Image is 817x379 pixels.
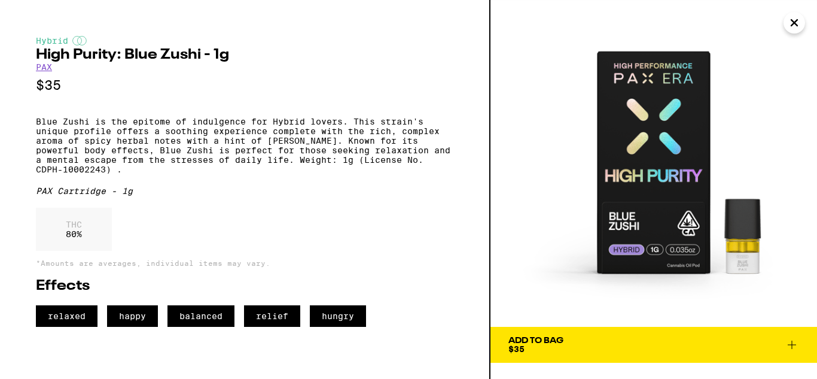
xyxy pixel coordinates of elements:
[66,220,82,229] p: THC
[7,8,86,18] span: Hi. Need any help?
[508,344,525,354] span: $35
[36,186,453,196] div: PAX Cartridge - 1g
[36,259,453,267] p: *Amounts are averages, individual items may vary.
[167,305,234,327] span: balanced
[490,327,817,363] button: Add To Bag$35
[36,279,453,293] h2: Effects
[784,12,805,34] button: Close
[244,305,300,327] span: relief
[36,78,453,93] p: $35
[36,305,97,327] span: relaxed
[36,48,453,62] h2: High Purity: Blue Zushi - 1g
[508,336,563,345] div: Add To Bag
[36,117,453,174] p: Blue Zushi is the epitome of indulgence for Hybrid lovers. This strain's unique profile offers a ...
[107,305,158,327] span: happy
[36,36,453,46] div: Hybrid
[36,208,112,251] div: 80 %
[72,36,87,46] img: hybridColor.svg
[36,62,52,72] a: PAX
[310,305,366,327] span: hungry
